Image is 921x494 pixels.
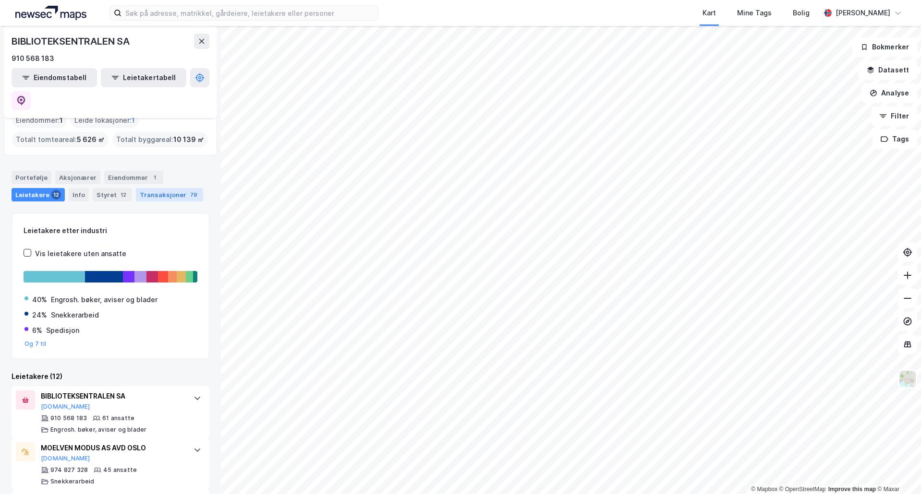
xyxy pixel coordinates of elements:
[112,132,208,147] div: Totalt byggareal :
[873,129,917,149] button: Tags
[24,225,197,236] div: Leietakere etter industri
[136,188,203,201] div: Transaksjoner
[121,6,378,20] input: Søk på adresse, matrikkel, gårdeiere, leietakere eller personer
[103,466,137,474] div: 45 ansatte
[69,188,89,201] div: Info
[32,309,47,321] div: 24%
[828,486,876,493] a: Improve this map
[32,325,42,336] div: 6%
[861,83,917,103] button: Analyse
[51,190,61,200] div: 12
[12,113,67,128] div: Eiendommer :
[55,171,100,184] div: Aksjonærer
[77,134,105,145] span: 5 626 ㎡
[12,188,65,201] div: Leietakere
[150,173,159,182] div: 1
[35,248,126,259] div: Vis leietakere uten ansatte
[12,34,132,49] div: BIBLIOTEKSENTRALEN SA
[50,478,95,485] div: Snekkerarbeid
[779,486,826,493] a: OpenStreetMap
[51,294,158,306] div: Engrosh. bøker, aviser og blader
[24,340,47,348] button: Og 7 til
[852,37,917,57] button: Bokmerker
[737,7,772,19] div: Mine Tags
[871,106,917,126] button: Filter
[46,325,79,336] div: Spedisjon
[119,190,128,200] div: 12
[41,455,90,462] button: [DOMAIN_NAME]
[71,113,139,128] div: Leide lokasjoner :
[32,294,47,306] div: 40%
[12,171,51,184] div: Portefølje
[41,403,90,411] button: [DOMAIN_NAME]
[12,132,109,147] div: Totalt tomteareal :
[15,6,86,20] img: logo.a4113a55bc3d86da70a041830d287a7e.svg
[50,414,87,422] div: 910 568 183
[859,60,917,80] button: Datasett
[793,7,810,19] div: Bolig
[104,171,163,184] div: Eiendommer
[12,68,97,87] button: Eiendomstabell
[102,414,134,422] div: 61 ansatte
[41,390,184,402] div: BIBLIOTEKSENTRALEN SA
[873,448,921,494] iframe: Chat Widget
[836,7,890,19] div: [PERSON_NAME]
[12,53,54,64] div: 910 568 183
[51,309,99,321] div: Snekkerarbeid
[41,442,184,454] div: MOELVEN MODUS AS AVD OSLO
[132,115,135,126] span: 1
[703,7,716,19] div: Kart
[93,188,132,201] div: Styret
[50,466,88,474] div: 974 827 328
[101,68,186,87] button: Leietakertabell
[173,134,204,145] span: 10 139 ㎡
[898,370,917,388] img: Z
[60,115,63,126] span: 1
[12,371,209,382] div: Leietakere (12)
[751,486,777,493] a: Mapbox
[188,190,199,200] div: 79
[50,426,146,434] div: Engrosh. bøker, aviser og blader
